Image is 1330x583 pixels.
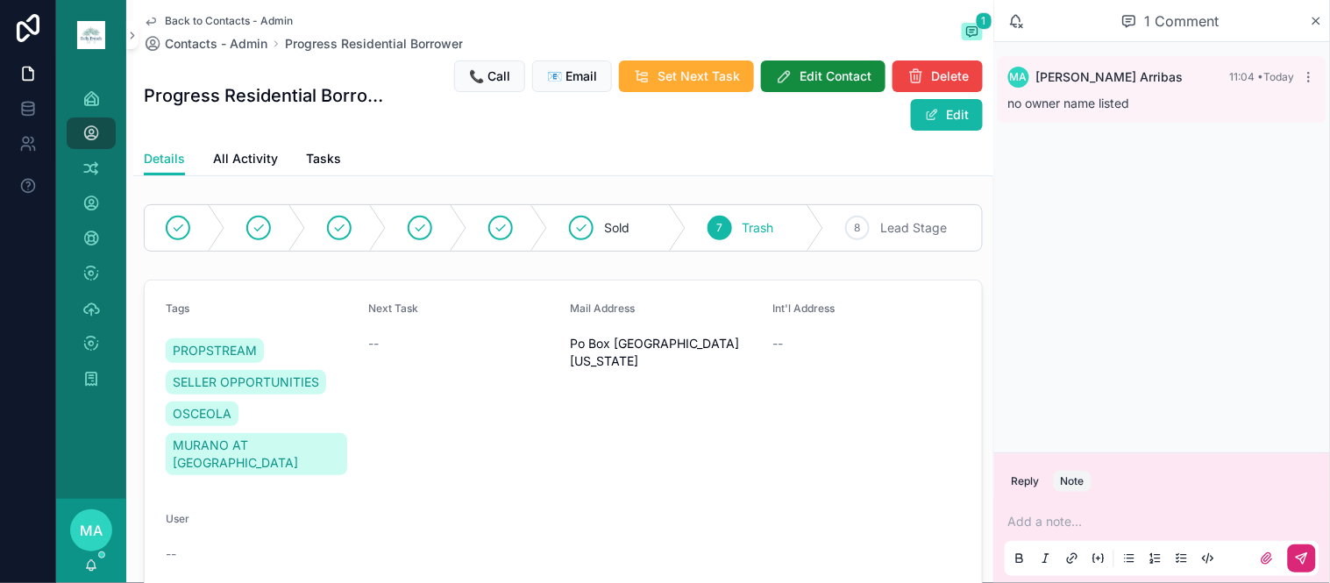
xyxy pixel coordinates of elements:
a: OSCEOLA [166,402,238,426]
span: MURANO AT [GEOGRAPHIC_DATA] [173,437,340,472]
span: Next Task [368,302,418,315]
a: Back to Contacts - Admin [144,14,293,28]
a: SELLER OPPORTUNITIES [166,370,326,395]
a: Tasks [306,143,341,178]
span: Int'l Address [772,302,835,315]
span: Edit Contact [800,68,871,85]
span: Delete [931,68,969,85]
button: 📧 Email [532,60,612,92]
h1: Progress Residential Borrower [144,83,388,108]
a: All Activity [213,143,278,178]
span: -- [368,335,379,352]
a: Contacts - Admin [144,35,267,53]
span: MA [80,520,103,541]
span: User [166,512,189,525]
div: Note [1061,474,1085,488]
button: 📞 Call [454,60,525,92]
span: PROPSTREAM [173,342,257,359]
span: 1 [976,12,992,30]
span: OSCEOLA [173,405,231,423]
button: Edit [911,99,983,131]
button: Edit Contact [761,60,885,92]
span: 7 [716,221,722,235]
span: 1 Comment [1144,11,1219,32]
span: no owner name listed [1008,96,1130,110]
span: 8 [855,221,861,235]
a: PROPSTREAM [166,338,264,363]
span: 11:04 • Today [1230,70,1295,83]
a: Details [144,143,185,176]
span: Contacts - Admin [165,35,267,53]
span: SELLER OPPORTUNITIES [173,373,319,391]
span: Mail Address [571,302,636,315]
span: [PERSON_NAME] Arribas [1036,68,1184,86]
a: MURANO AT [GEOGRAPHIC_DATA] [166,433,347,475]
span: Po Box [GEOGRAPHIC_DATA][US_STATE] [571,335,759,370]
span: Tags [166,302,189,315]
button: 1 [962,23,983,44]
div: scrollable content [56,70,126,417]
span: -- [772,335,783,352]
span: Trash [743,219,774,237]
span: MA [1010,70,1028,84]
span: Details [144,150,185,167]
button: Delete [893,60,983,92]
span: All Activity [213,150,278,167]
button: Note [1054,471,1092,492]
span: 📞 Call [469,68,510,85]
span: Sold [604,219,629,237]
span: Back to Contacts - Admin [165,14,293,28]
button: Reply [1005,471,1047,492]
img: App logo [77,21,105,49]
span: Tasks [306,150,341,167]
button: Set Next Task [619,60,754,92]
span: -- [166,545,176,563]
span: Set Next Task [658,68,740,85]
span: 📧 Email [547,68,597,85]
span: Lead Stage [880,219,947,237]
a: Progress Residential Borrower [285,35,463,53]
